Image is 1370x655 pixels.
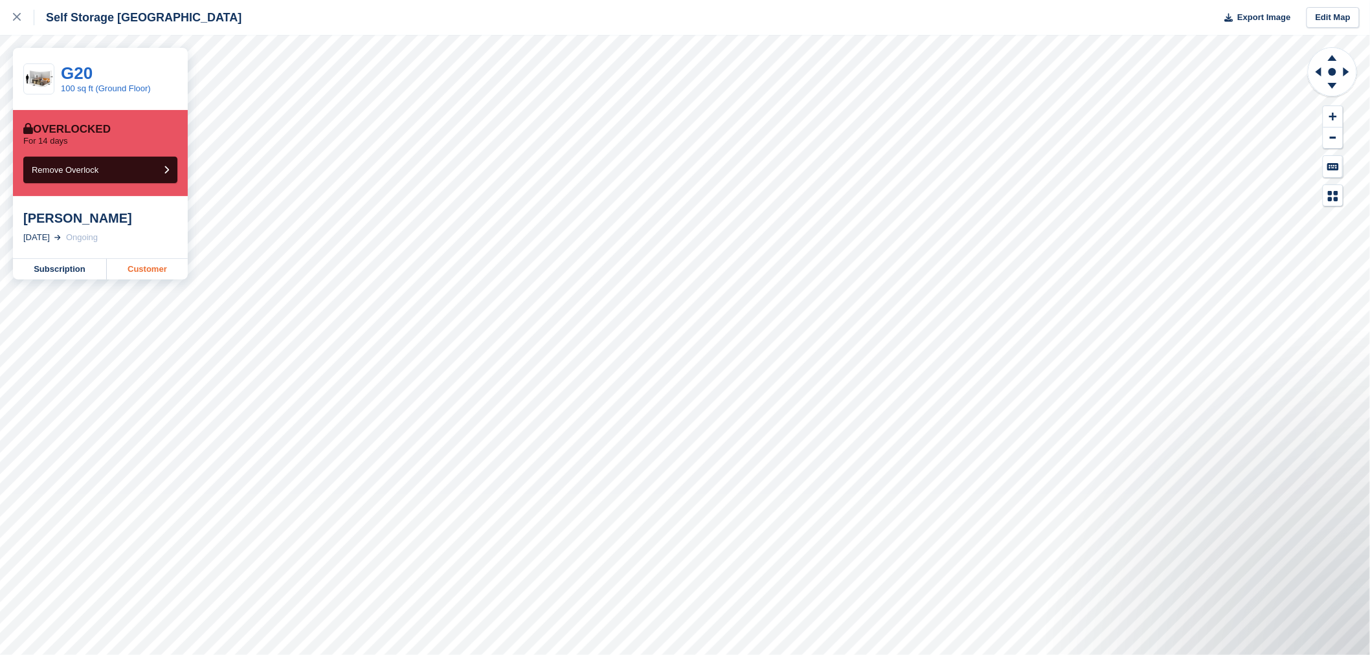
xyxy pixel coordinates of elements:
[23,210,177,226] div: [PERSON_NAME]
[54,235,61,240] img: arrow-right-light-icn-cde0832a797a2874e46488d9cf13f60e5c3a73dbe684e267c42b8395dfbc2abf.svg
[1307,7,1360,28] a: Edit Map
[23,136,68,146] p: For 14 days
[61,83,151,93] a: 100 sq ft (Ground Floor)
[1237,11,1290,24] span: Export Image
[13,259,107,280] a: Subscription
[23,231,50,244] div: [DATE]
[32,165,98,175] span: Remove Overlock
[23,157,177,183] button: Remove Overlock
[24,68,54,91] img: 100.jpg
[23,123,111,136] div: Overlocked
[107,259,188,280] a: Customer
[66,231,98,244] div: Ongoing
[61,63,93,83] a: G20
[1323,106,1343,128] button: Zoom In
[1323,128,1343,149] button: Zoom Out
[1323,156,1343,177] button: Keyboard Shortcuts
[1323,185,1343,206] button: Map Legend
[1217,7,1291,28] button: Export Image
[34,10,241,25] div: Self Storage [GEOGRAPHIC_DATA]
